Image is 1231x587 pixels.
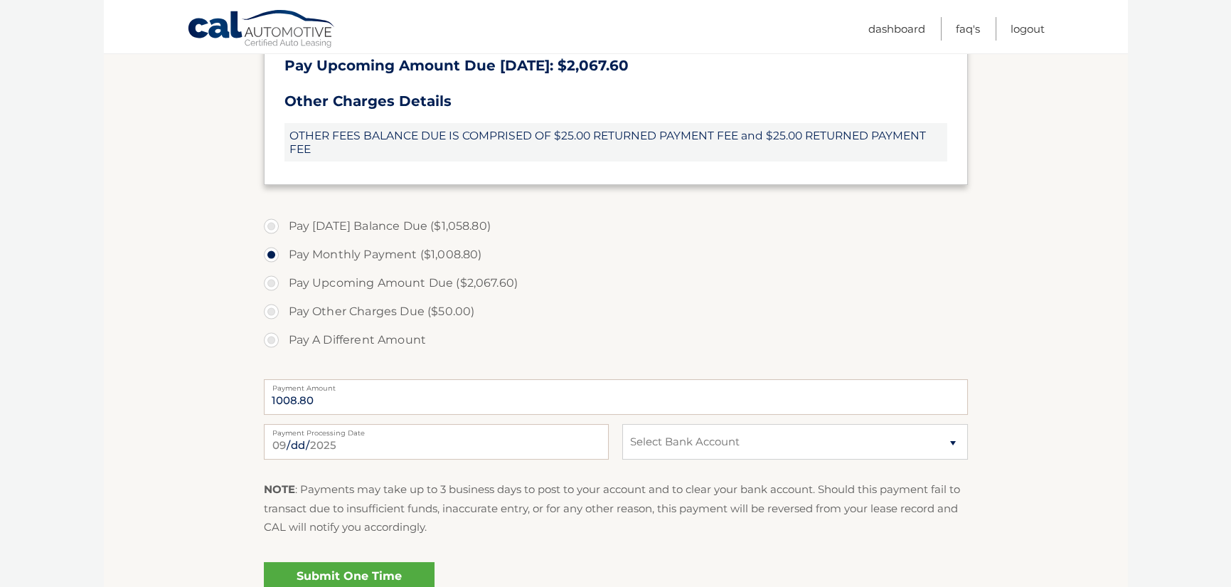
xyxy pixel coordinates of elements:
h3: Pay Upcoming Amount Due [DATE]: $2,067.60 [284,57,947,75]
label: Pay Other Charges Due ($50.00) [264,297,968,326]
a: Dashboard [868,17,925,41]
a: Logout [1011,17,1045,41]
label: Pay Upcoming Amount Due ($2,067.60) [264,269,968,297]
span: OTHER FEES BALANCE DUE IS COMPRISED OF $25.00 RETURNED PAYMENT FEE and $25.00 RETURNED PAYMENT FEE [284,123,947,162]
input: Payment Date [264,424,609,460]
label: Payment Amount [264,379,968,391]
strong: NOTE [264,482,295,496]
input: Payment Amount [264,379,968,415]
a: FAQ's [956,17,980,41]
p: : Payments may take up to 3 business days to post to your account and to clear your bank account.... [264,480,968,536]
label: Pay Monthly Payment ($1,008.80) [264,240,968,269]
label: Pay A Different Amount [264,326,968,354]
a: Cal Automotive [187,9,336,51]
label: Payment Processing Date [264,424,609,435]
h3: Other Charges Details [284,92,947,110]
label: Pay [DATE] Balance Due ($1,058.80) [264,212,968,240]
